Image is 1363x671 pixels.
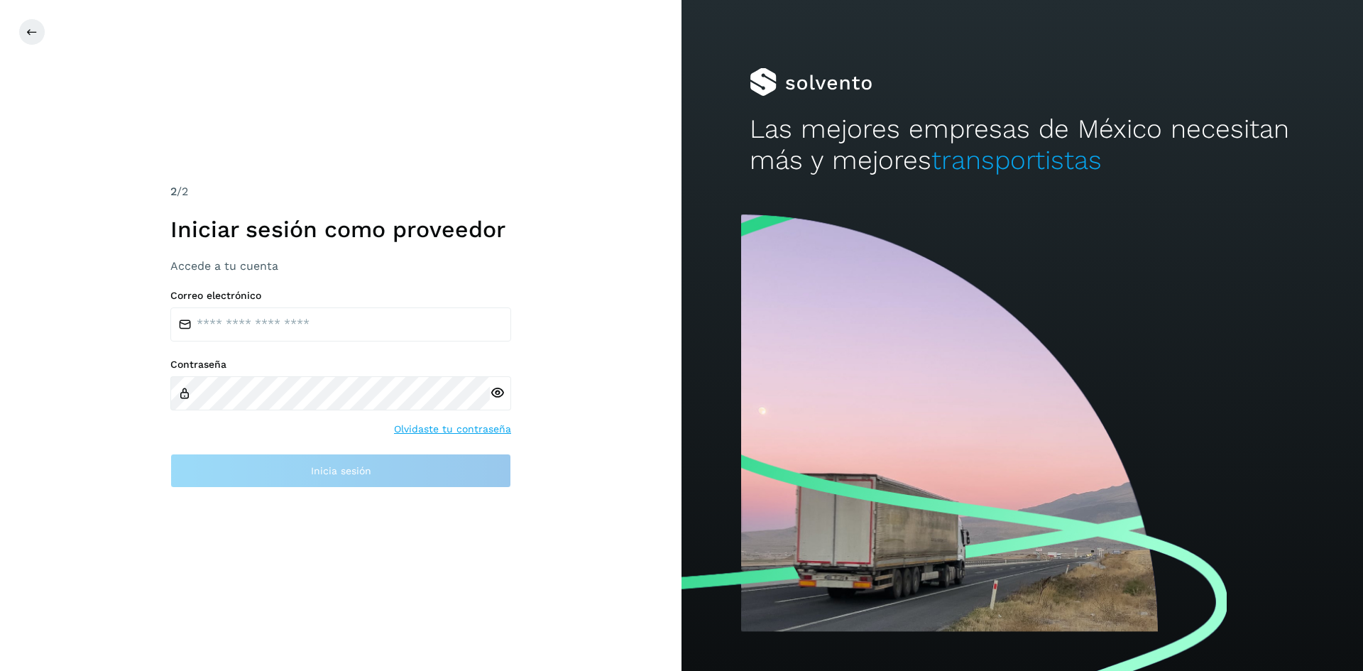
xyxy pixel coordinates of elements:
[170,185,177,198] span: 2
[170,216,511,243] h1: Iniciar sesión como proveedor
[394,422,511,437] a: Olvidaste tu contraseña
[931,145,1102,175] span: transportistas
[170,359,511,371] label: Contraseña
[170,454,511,488] button: Inicia sesión
[170,290,511,302] label: Correo electrónico
[750,114,1295,177] h2: Las mejores empresas de México necesitan más y mejores
[311,466,371,476] span: Inicia sesión
[170,259,511,273] h3: Accede a tu cuenta
[170,183,511,200] div: /2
